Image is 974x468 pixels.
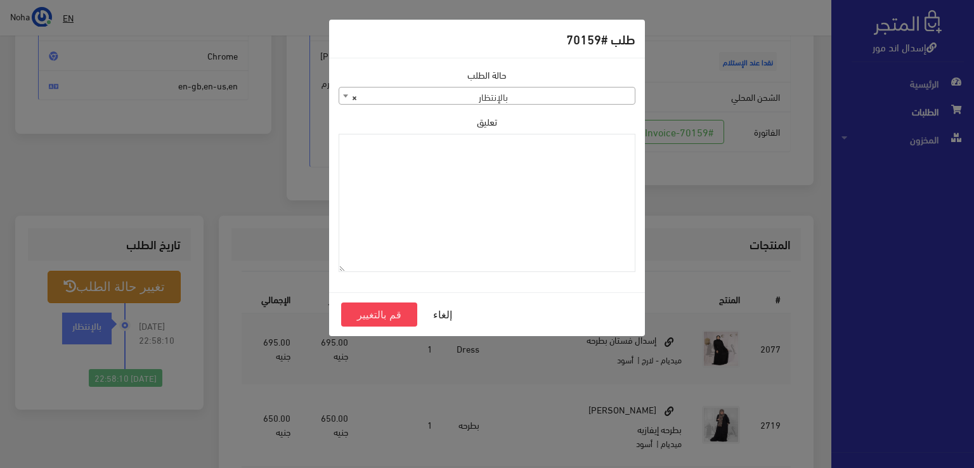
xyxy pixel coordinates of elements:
button: إلغاء [417,302,468,327]
span: بالإنتظار [339,88,635,105]
iframe: Drift Widget Chat Controller [15,381,63,429]
label: تعليق [477,115,497,129]
label: حالة الطلب [467,68,507,82]
span: × [352,88,357,105]
h5: طلب #70159 [566,29,635,48]
span: بالإنتظار [339,87,635,105]
button: قم بالتغيير [341,302,417,327]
